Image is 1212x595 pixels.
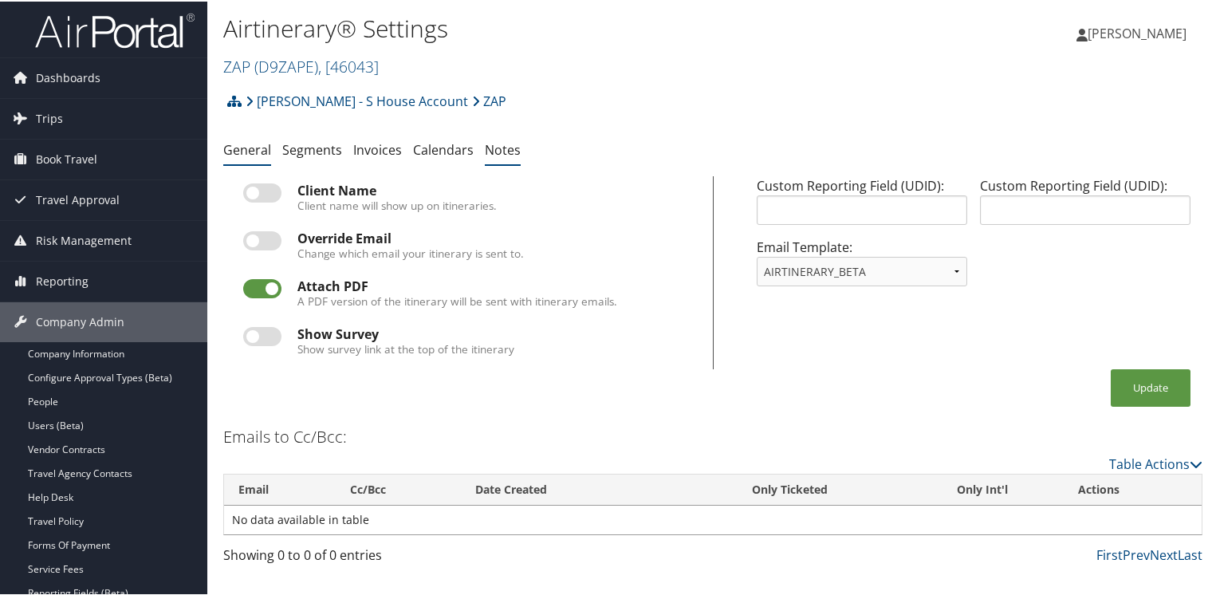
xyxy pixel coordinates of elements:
[1064,473,1202,504] th: Actions
[282,140,342,157] a: Segments
[36,138,97,178] span: Book Travel
[36,260,89,300] span: Reporting
[750,175,974,236] div: Custom Reporting Field (UDID):
[36,97,63,137] span: Trips
[297,292,617,308] label: A PDF version of the itinerary will be sent with itinerary emails.
[472,84,506,116] a: ZAP
[36,219,132,259] span: Risk Management
[223,10,876,44] h1: Airtinerary® Settings
[254,54,318,76] span: ( D9ZAPE )
[1096,545,1123,562] a: First
[902,473,1064,504] th: Only Int'l: activate to sort column ascending
[36,57,100,97] span: Dashboards
[413,140,474,157] a: Calendars
[297,278,693,292] div: Attach PDF
[1178,545,1202,562] a: Last
[461,473,677,504] th: Date Created: activate to sort column ascending
[224,473,336,504] th: Email: activate to sort column ascending
[318,54,379,76] span: , [ 46043 ]
[36,179,120,219] span: Travel Approval
[297,182,693,196] div: Client Name
[678,473,902,504] th: Only Ticketed: activate to sort column ascending
[36,301,124,341] span: Company Admin
[485,140,521,157] a: Notes
[224,504,1202,533] td: No data available in table
[1111,368,1190,405] button: Update
[223,424,347,447] h3: Emails to Cc/Bcc:
[35,10,195,48] img: airportal-logo.png
[750,236,974,297] div: Email Template:
[974,175,1197,236] div: Custom Reporting Field (UDID):
[336,473,461,504] th: Cc/Bcc: activate to sort column ascending
[1076,8,1202,56] a: [PERSON_NAME]
[297,196,497,212] label: Client name will show up on itineraries.
[297,340,514,356] label: Show survey link at the top of the itinerary
[297,244,524,260] label: Change which email your itinerary is sent to.
[223,54,379,76] a: ZAP
[1088,23,1186,41] span: [PERSON_NAME]
[1150,545,1178,562] a: Next
[223,140,271,157] a: General
[246,84,468,116] a: [PERSON_NAME] - S House Account
[353,140,402,157] a: Invoices
[1123,545,1150,562] a: Prev
[223,544,458,571] div: Showing 0 to 0 of 0 entries
[1109,454,1202,471] a: Table Actions
[297,230,693,244] div: Override Email
[297,325,693,340] div: Show Survey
